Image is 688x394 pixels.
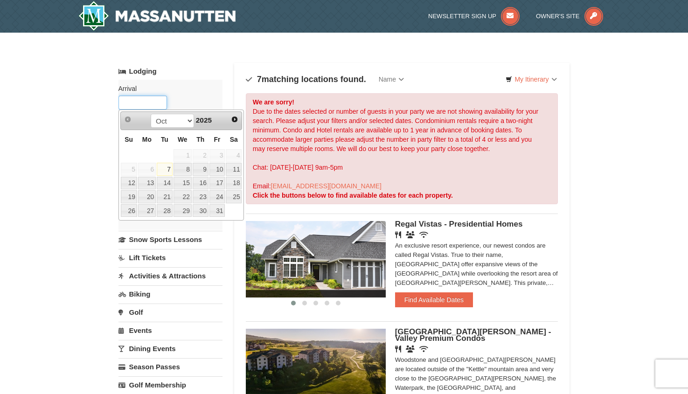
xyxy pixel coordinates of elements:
[395,346,401,353] i: Restaurant
[157,190,173,203] a: 21
[395,241,558,288] div: An exclusive resort experience, our newest condos are called Regal Vistas. True to their name, [G...
[209,204,225,217] a: 31
[209,177,225,190] a: 17
[138,204,156,217] a: 27
[174,204,192,217] a: 29
[138,177,156,190] a: 13
[118,304,222,321] a: Golf
[178,136,188,143] span: Wednesday
[271,182,382,190] a: [EMAIL_ADDRESS][DOMAIN_NAME]
[231,116,238,123] span: Next
[121,204,137,217] a: 26
[174,149,192,162] span: 1
[118,63,222,80] a: Lodging
[193,163,208,176] a: 9
[246,93,558,204] div: Due to the dates selected or number of guests in your party we are not showing availability for y...
[500,72,563,86] a: My Itinerary
[428,13,520,20] a: Newsletter Sign Up
[226,149,242,162] span: 4
[118,285,222,303] a: Biking
[118,340,222,357] a: Dining Events
[121,163,137,176] span: 5
[193,149,208,162] span: 2
[406,346,415,353] i: Banquet Facilities
[395,292,473,307] button: Find Available Dates
[196,136,204,143] span: Thursday
[419,231,428,238] i: Wireless Internet (free)
[78,1,236,31] img: Massanutten Resort Logo
[209,190,225,203] a: 24
[257,75,262,84] span: 7
[142,136,152,143] span: Monday
[138,190,156,203] a: 20
[157,204,173,217] a: 28
[246,75,366,84] h4: matching locations found.
[78,1,236,31] a: Massanutten Resort
[138,163,156,176] span: 6
[536,13,603,20] a: Owner's Site
[209,149,225,162] span: 3
[118,267,222,284] a: Activities & Attractions
[419,346,428,353] i: Wireless Internet (free)
[226,177,242,190] a: 18
[118,376,222,394] a: Golf Membership
[395,327,551,343] span: [GEOGRAPHIC_DATA][PERSON_NAME] - Valley Premium Condos
[428,13,496,20] span: Newsletter Sign Up
[174,163,192,176] a: 8
[395,220,523,228] span: Regal Vistas - Presidential Homes
[118,322,222,339] a: Events
[226,163,242,176] a: 11
[193,177,208,190] a: 16
[214,136,221,143] span: Friday
[174,177,192,190] a: 15
[122,113,135,126] a: Prev
[125,136,133,143] span: Sunday
[253,98,294,106] strong: We are sorry!
[174,190,192,203] a: 22
[230,136,238,143] span: Saturday
[196,116,212,124] span: 2025
[372,70,411,89] a: Name
[118,249,222,266] a: Lift Tickets
[118,358,222,375] a: Season Passes
[406,231,415,238] i: Banquet Facilities
[121,190,137,203] a: 19
[193,204,208,217] a: 30
[536,13,580,20] span: Owner's Site
[226,190,242,203] a: 25
[395,231,401,238] i: Restaurant
[118,84,215,93] label: Arrival
[157,177,173,190] a: 14
[228,113,241,126] a: Next
[193,190,208,203] a: 23
[124,116,132,123] span: Prev
[157,163,173,176] a: 7
[253,192,453,199] strong: Click the buttons below to find available dates for each property.
[209,163,225,176] a: 10
[161,136,168,143] span: Tuesday
[118,231,222,248] a: Snow Sports Lessons
[121,177,137,190] a: 12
